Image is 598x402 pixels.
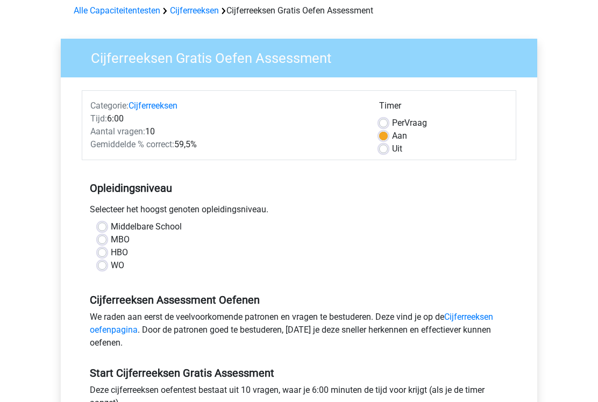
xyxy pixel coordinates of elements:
label: HBO [111,246,128,259]
label: Aan [392,130,407,142]
h5: Cijferreeksen Assessment Oefenen [90,293,508,306]
label: MBO [111,233,130,246]
h5: Start Cijferreeksen Gratis Assessment [90,367,508,379]
span: Gemiddelde % correct: [90,139,174,149]
div: 6:00 [82,112,371,125]
a: Cijferreeksen [170,5,219,16]
label: Vraag [392,117,427,130]
label: Uit [392,142,402,155]
a: Cijferreeksen [129,101,177,111]
div: Selecteer het hoogst genoten opleidingsniveau. [82,203,516,220]
span: Categorie: [90,101,129,111]
div: We raden aan eerst de veelvoorkomende patronen en vragen te bestuderen. Deze vind je op de . Door... [82,311,516,354]
label: Middelbare School [111,220,182,233]
div: 10 [82,125,371,138]
h5: Opleidingsniveau [90,177,508,199]
span: Per [392,118,404,128]
span: Aantal vragen: [90,126,145,137]
div: 59,5% [82,138,371,151]
span: Tijd: [90,113,107,124]
h3: Cijferreeksen Gratis Oefen Assessment [78,46,529,67]
label: WO [111,259,124,272]
div: Cijferreeksen Gratis Oefen Assessment [69,4,529,17]
a: Alle Capaciteitentesten [74,5,160,16]
div: Timer [379,99,508,117]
